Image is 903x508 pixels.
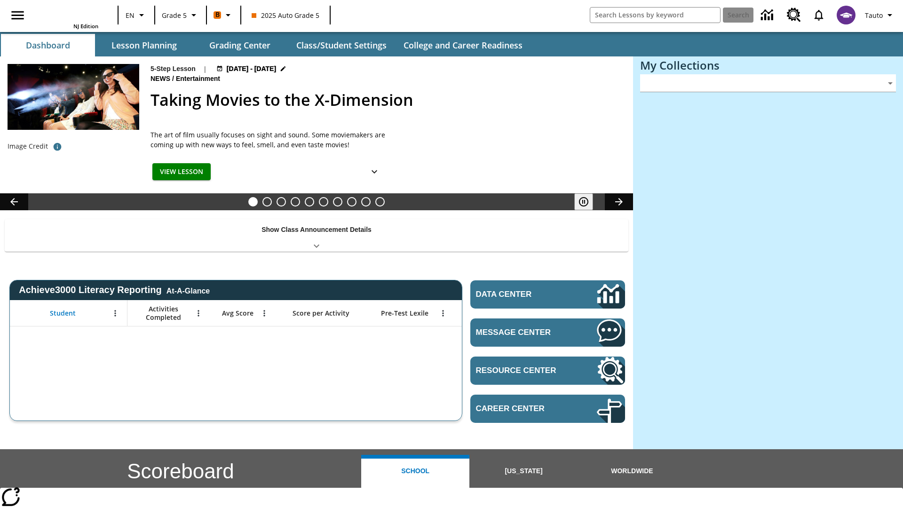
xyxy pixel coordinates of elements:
button: Slide 4 Do You Want Fries With That? [291,197,300,206]
button: Profile/Settings [861,7,899,24]
a: Data Center [755,2,781,28]
p: Show Class Announcement Details [261,225,372,235]
button: Slide 7 Pre-release lesson [333,197,342,206]
span: Avg Score [222,309,253,317]
button: View Lesson [152,163,211,181]
button: Slide 10 Sleepless in the Animal Kingdom [375,197,385,206]
div: At-A-Glance [166,285,210,295]
span: Grade 5 [162,10,187,20]
button: Dashboard [1,34,95,56]
button: Lesson carousel, Next [605,193,633,210]
a: Data Center [470,280,625,309]
button: Open Menu [436,306,450,320]
span: [DATE] - [DATE] [227,64,276,74]
input: search field [590,8,720,23]
button: Language: EN, Select a language [121,7,151,24]
button: Open side menu [4,1,32,29]
img: avatar image [837,6,855,24]
button: Slide 1 Taking Movies to the X-Dimension [248,197,258,206]
button: Open Menu [108,306,122,320]
p: Image Credit [8,142,48,151]
span: B [215,9,220,21]
div: Pause [574,193,602,210]
div: Show Class Announcement Details [5,219,628,252]
a: Resource Center, Will open in new tab [470,357,625,385]
span: EN [126,10,135,20]
span: Score per Activity [293,309,349,317]
a: Career Center [470,395,625,423]
span: | [203,64,207,74]
span: Entertainment [176,74,222,84]
span: Data Center [476,290,565,299]
p: 5-Step Lesson [150,64,196,74]
span: Message Center [476,328,569,337]
span: / [172,75,174,82]
button: Grading Center [193,34,287,56]
button: Boost Class color is orange. Change class color [210,7,238,24]
button: Slide 5 What's the Big Idea? [305,197,314,206]
a: Resource Center, Will open in new tab [781,2,807,28]
button: Photo credit: Photo by The Asahi Shimbun via Getty Images [48,138,67,155]
button: Lesson Planning [97,34,191,56]
button: Show Details [365,163,384,181]
button: Grade: Grade 5, Select a grade [158,7,203,24]
h3: My Collections [640,59,896,72]
button: Class/Student Settings [289,34,394,56]
span: 2025 Auto Grade 5 [252,10,319,20]
button: Slide 6 One Idea, Lots of Hard Work [319,197,328,206]
span: Activities Completed [132,305,194,322]
a: Home [37,4,98,23]
button: Pause [574,193,593,210]
span: Student [50,309,76,317]
button: Select a new avatar [831,3,861,27]
button: [US_STATE] [469,455,578,488]
span: Tauto [865,10,883,20]
a: Message Center [470,318,625,347]
span: Achieve3000 Literacy Reporting [19,285,210,295]
a: Notifications [807,3,831,27]
span: Career Center [476,404,569,413]
button: Slide 3 Cars of the Future? [277,197,286,206]
button: Open Menu [257,306,271,320]
button: College and Career Readiness [396,34,530,56]
span: Pre-Test Lexile [381,309,428,317]
h2: Taking Movies to the X-Dimension [150,88,622,112]
button: Slide 2 Born to Dirt Bike [262,197,272,206]
span: NJ Edition [73,23,98,30]
button: School [361,455,469,488]
img: Panel in front of the seats sprays water mist to the happy audience at a 4DX-equipped theater. [8,64,139,130]
span: News [150,74,172,84]
span: Resource Center [476,366,569,375]
button: Aug 24 - Aug 24 Choose Dates [214,64,289,74]
button: Slide 8 Career Lesson [347,197,356,206]
button: Worldwide [578,455,686,488]
button: Slide 9 Making a Difference for the Planet [361,197,371,206]
div: Home [37,3,98,30]
button: Open Menu [191,306,206,320]
p: The art of film usually focuses on sight and sound. Some moviemakers are coming up with new ways ... [150,130,386,150]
